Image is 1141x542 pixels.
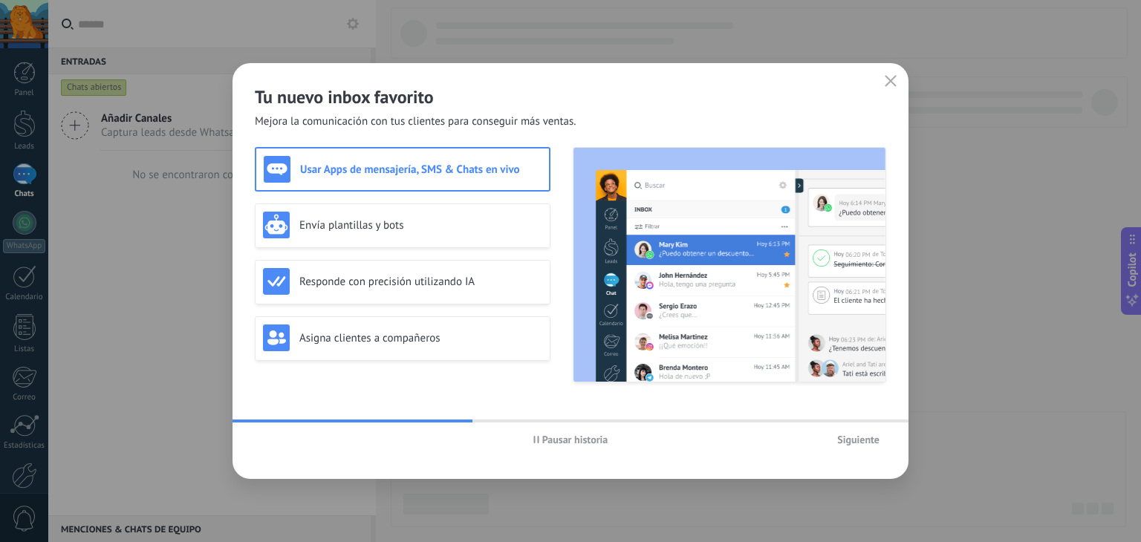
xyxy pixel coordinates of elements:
h3: Usar Apps de mensajería, SMS & Chats en vivo [300,163,542,177]
button: Pausar historia [527,428,615,451]
h3: Responde con precisión utilizando IA [299,275,542,289]
span: Mejora la comunicación con tus clientes para conseguir más ventas. [255,114,576,129]
h3: Asigna clientes a compañeros [299,331,542,345]
span: Siguiente [837,434,880,445]
span: Pausar historia [542,434,608,445]
h2: Tu nuevo inbox favorito [255,85,886,108]
button: Siguiente [830,428,886,451]
h3: Envía plantillas y bots [299,218,542,232]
